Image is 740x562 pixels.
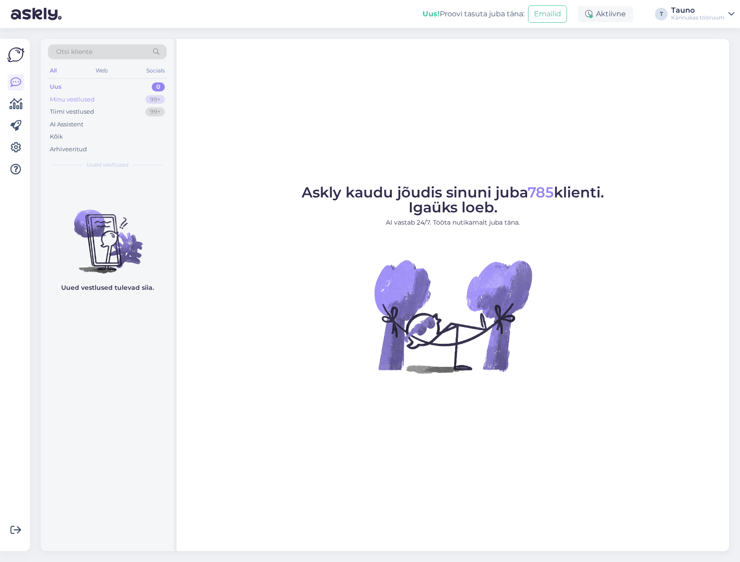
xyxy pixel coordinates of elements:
[50,107,94,116] div: Tiimi vestlused
[50,120,83,129] div: AI Assistent
[56,47,92,57] span: Otsi kliente
[50,132,63,141] div: Kõik
[41,193,174,275] img: No chats
[423,10,440,18] b: Uus!
[50,82,62,91] div: Uus
[528,183,554,201] span: 785
[671,7,725,14] div: Tauno
[302,183,604,216] span: Askly kaudu jõudis sinuni juba klienti. Igaüks loeb.
[61,283,154,293] p: Uued vestlused tulevad siia.
[50,145,87,154] div: Arhiveeritud
[671,7,735,21] a: TaunoKännukas tööruum
[7,46,24,63] img: Askly Logo
[655,8,668,20] div: T
[94,65,110,77] div: Web
[528,5,567,23] button: Emailid
[302,218,604,227] p: AI vastab 24/7. Tööta nutikamalt juba täna.
[145,95,165,104] div: 99+
[48,65,58,77] div: All
[86,161,129,169] span: Uued vestlused
[371,235,534,398] img: No Chat active
[152,82,165,91] div: 0
[423,9,524,19] div: Proovi tasuta juba täna:
[50,95,95,104] div: Minu vestlused
[144,65,167,77] div: Socials
[671,14,725,21] div: Kännukas tööruum
[145,107,165,116] div: 99+
[578,6,633,22] div: Aktiivne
